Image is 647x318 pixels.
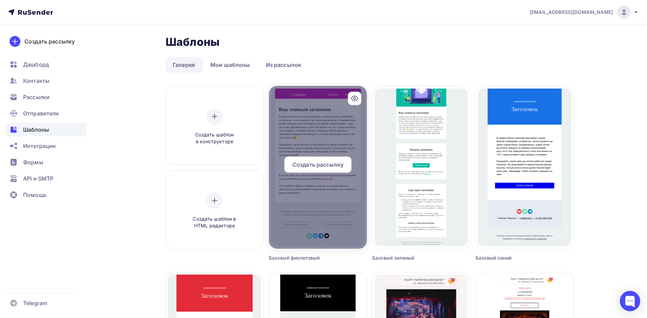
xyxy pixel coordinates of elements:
[23,60,49,69] span: Дашборд
[23,299,47,307] span: Telegram
[476,255,549,261] div: Базовый синий
[23,77,49,85] span: Контакты
[23,142,56,150] span: Интеграции
[23,126,49,134] span: Шаблоны
[23,109,59,117] span: Отправители
[530,9,613,16] span: [EMAIL_ADDRESS][DOMAIN_NAME]
[5,58,86,71] a: Дашборд
[5,107,86,120] a: Отправители
[23,93,50,101] span: Рассылки
[182,216,247,229] span: Создать шаблон в HTML редакторе
[269,255,342,261] div: Базовый фиолетовый
[530,5,639,19] a: [EMAIL_ADDRESS][DOMAIN_NAME]
[372,255,446,261] div: Базовый зеленый
[23,191,47,199] span: Помощь
[23,158,43,166] span: Формы
[259,57,309,73] a: Из рассылок
[166,35,220,49] h2: Шаблоны
[5,90,86,104] a: Рассылки
[5,123,86,136] a: Шаблоны
[24,37,75,45] div: Создать рассылку
[5,74,86,88] a: Контакты
[182,131,247,145] span: Создать шаблон в конструкторе
[166,57,202,73] a: Галерея
[5,155,86,169] a: Формы
[292,161,343,169] span: Создать рассылку
[23,174,53,183] span: API и SMTP
[203,57,257,73] a: Мои шаблоны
